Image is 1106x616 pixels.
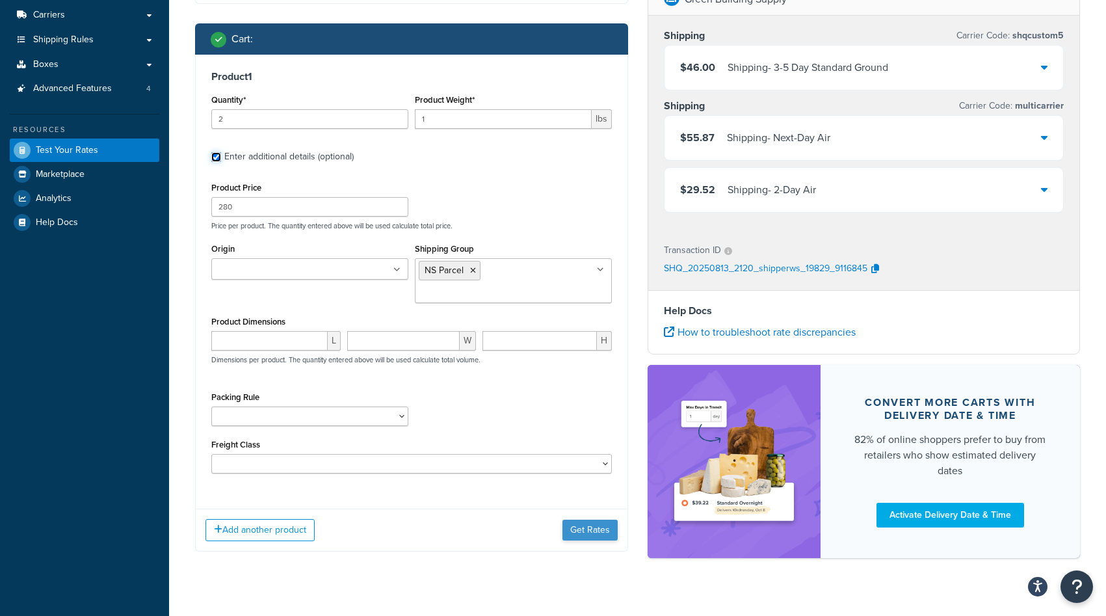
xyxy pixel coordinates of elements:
input: Enter additional details (optional) [211,152,221,162]
div: Resources [10,124,159,135]
span: lbs [592,109,612,129]
a: Help Docs [10,211,159,234]
span: NS Parcel [425,263,464,277]
button: Add another product [205,519,315,541]
span: Shipping Rules [33,34,94,46]
div: Shipping - 2-Day Air [728,181,816,199]
span: Test Your Rates [36,145,98,156]
p: Carrier Code: [956,27,1064,45]
span: 4 [146,83,151,94]
span: Advanced Features [33,83,112,94]
p: Transaction ID [664,241,721,260]
label: Shipping Group [415,244,474,254]
h3: Product 1 [211,70,612,83]
a: Marketplace [10,163,159,186]
label: Freight Class [211,440,260,449]
a: Activate Delivery Date & Time [876,503,1024,528]
label: Product Dimensions [211,317,285,327]
span: Help Docs [36,217,78,228]
input: 0.0 [211,109,408,129]
a: Boxes [10,53,159,77]
p: Price per product. The quantity entered above will be used calculate total price. [208,221,615,230]
span: $55.87 [680,130,715,145]
span: W [460,331,476,351]
h2: Cart : [231,33,253,45]
div: Convert more carts with delivery date & time [852,396,1049,422]
div: Shipping - Next-Day Air [727,129,830,147]
p: SHQ_20250813_2120_shipperws_19829_9116845 [664,260,867,279]
a: Carriers [10,3,159,27]
p: Carrier Code: [959,97,1064,115]
span: L [328,331,341,351]
img: feature-image-ddt-36eae7f7280da8017bfb280eaccd9c446f90b1fe08728e4019434db127062ab4.png [667,384,801,539]
a: Test Your Rates [10,139,159,162]
label: Origin [211,244,235,254]
span: $46.00 [680,60,715,75]
li: Advanced Features [10,77,159,101]
span: $29.52 [680,182,715,197]
span: multicarrier [1012,99,1064,113]
span: Marketplace [36,169,85,180]
a: How to troubleshoot rate discrepancies [664,325,856,340]
span: Analytics [36,193,72,204]
label: Product Price [211,183,261,193]
h3: Shipping [664,100,705,113]
a: Shipping Rules [10,28,159,52]
a: Analytics [10,187,159,210]
label: Quantity* [211,95,246,105]
a: Advanced Features4 [10,77,159,101]
label: Product Weight* [415,95,475,105]
label: Packing Rule [211,392,259,402]
button: Get Rates [562,520,618,541]
h4: Help Docs [664,303,1064,319]
div: Shipping - 3-5 Day Standard Ground [728,59,888,77]
div: 82% of online shoppers prefer to buy from retailers who show estimated delivery dates [852,432,1049,479]
button: Open Resource Center [1060,570,1093,603]
span: shqcustom5 [1010,29,1064,42]
p: Dimensions per product. The quantity entered above will be used calculate total volume. [208,355,481,364]
span: H [597,331,612,351]
div: Enter additional details (optional) [224,148,354,166]
input: 0.00 [415,109,592,129]
h3: Shipping [664,29,705,42]
span: Carriers [33,10,65,21]
span: Boxes [33,59,59,70]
